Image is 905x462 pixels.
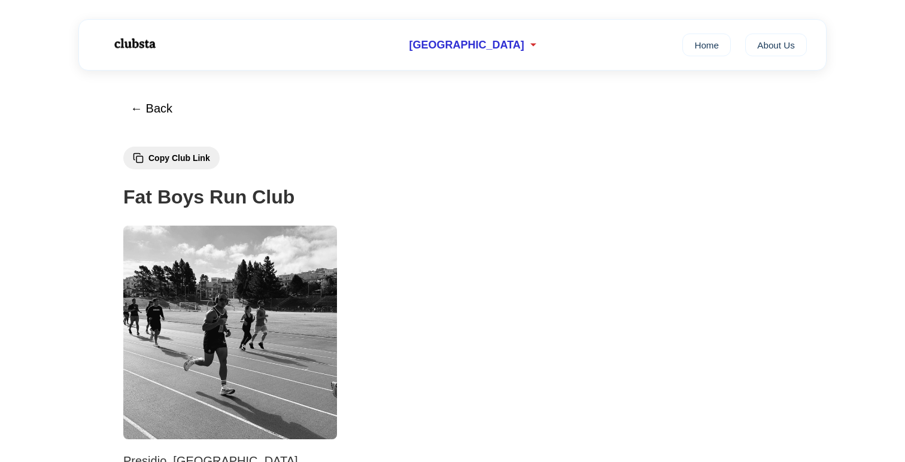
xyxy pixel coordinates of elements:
img: Logo [98,29,170,59]
a: About Us [745,34,807,56]
span: [GEOGRAPHIC_DATA] [409,39,524,51]
h1: Fat Boys Run Club [123,182,782,212]
a: Home [682,34,731,56]
button: Copy Club Link [123,147,220,169]
span: Copy Club Link [148,153,210,163]
img: Fat Boys Run Club 1 [123,226,337,439]
button: ← Back [123,95,180,123]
